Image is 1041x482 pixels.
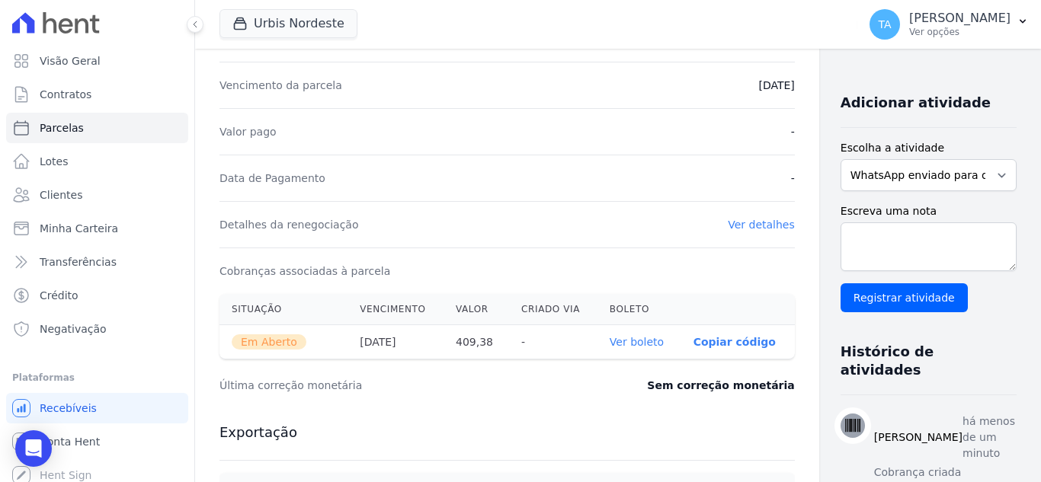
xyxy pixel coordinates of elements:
[40,87,91,102] span: Contratos
[444,325,509,359] th: 409,38
[219,124,277,139] dt: Valor pago
[12,369,182,387] div: Plataformas
[348,325,444,359] th: [DATE]
[647,378,794,393] dd: Sem correção monetária
[219,171,325,186] dt: Data de Pagamento
[6,247,188,277] a: Transferências
[6,393,188,423] a: Recebíveis
[728,219,795,231] a: Ver detalhes
[909,26,1011,38] p: Ver opções
[874,464,1017,480] p: Cobrança criada
[219,294,348,325] th: Situação
[841,283,968,312] input: Registrar atividade
[40,221,118,236] span: Minha Carteira
[693,336,776,348] button: Copiar código
[909,11,1011,26] p: [PERSON_NAME]
[40,321,107,337] span: Negativação
[40,120,84,136] span: Parcelas
[6,280,188,311] a: Crédito
[791,171,795,186] dd: -
[6,79,188,110] a: Contratos
[841,140,1017,156] label: Escolha a atividade
[758,78,794,93] dd: [DATE]
[841,203,1017,219] label: Escreva uma nota
[874,429,963,445] h3: [PERSON_NAME]
[219,423,795,442] h3: Exportação
[597,294,681,325] th: Boleto
[219,9,357,38] button: Urbis Nordeste
[841,94,991,112] h3: Adicionar atividade
[40,254,117,270] span: Transferências
[40,288,78,303] span: Crédito
[15,430,52,467] div: Open Intercom Messenger
[509,294,597,325] th: Criado via
[963,413,1017,461] p: há menos de um minuto
[509,325,597,359] th: -
[857,3,1041,46] button: TA [PERSON_NAME] Ver opções
[219,217,359,232] dt: Detalhes da renegociação
[841,343,1004,379] h3: Histórico de atividades
[219,78,342,93] dt: Vencimento da parcela
[6,314,188,344] a: Negativação
[40,154,69,169] span: Lotes
[219,263,390,279] dt: Cobranças associadas à parcela
[232,334,306,350] span: Em Aberto
[6,180,188,210] a: Clientes
[219,378,559,393] dt: Última correção monetária
[40,187,82,203] span: Clientes
[6,146,188,177] a: Lotes
[348,294,444,325] th: Vencimento
[6,113,188,143] a: Parcelas
[444,294,509,325] th: Valor
[6,46,188,76] a: Visão Geral
[6,213,188,244] a: Minha Carteira
[879,19,892,30] span: TA
[40,401,97,416] span: Recebíveis
[610,336,664,348] a: Ver boleto
[40,53,101,69] span: Visão Geral
[791,124,795,139] dd: -
[6,426,188,457] a: Conta Hent
[40,434,100,449] span: Conta Hent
